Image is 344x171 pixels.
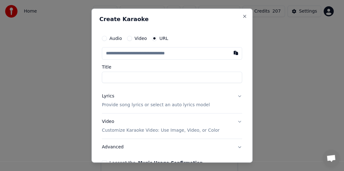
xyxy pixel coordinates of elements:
[102,119,219,134] div: Video
[102,88,242,113] button: LyricsProvide song lyrics or select an auto lyrics model
[102,113,242,139] button: VideoCustomize Karaoke Video: Use Image, Video, or Color
[109,36,122,41] label: Audio
[109,161,203,165] label: I accept the
[102,127,219,134] p: Customize Karaoke Video: Use Image, Video, or Color
[102,65,242,69] label: Title
[99,16,245,22] h2: Create Karaoke
[135,36,147,41] label: Video
[159,36,168,41] label: URL
[102,139,242,155] button: Advanced
[138,161,203,165] button: I accept the
[102,93,114,99] div: Lyrics
[102,102,210,108] p: Provide song lyrics or select an auto lyrics model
